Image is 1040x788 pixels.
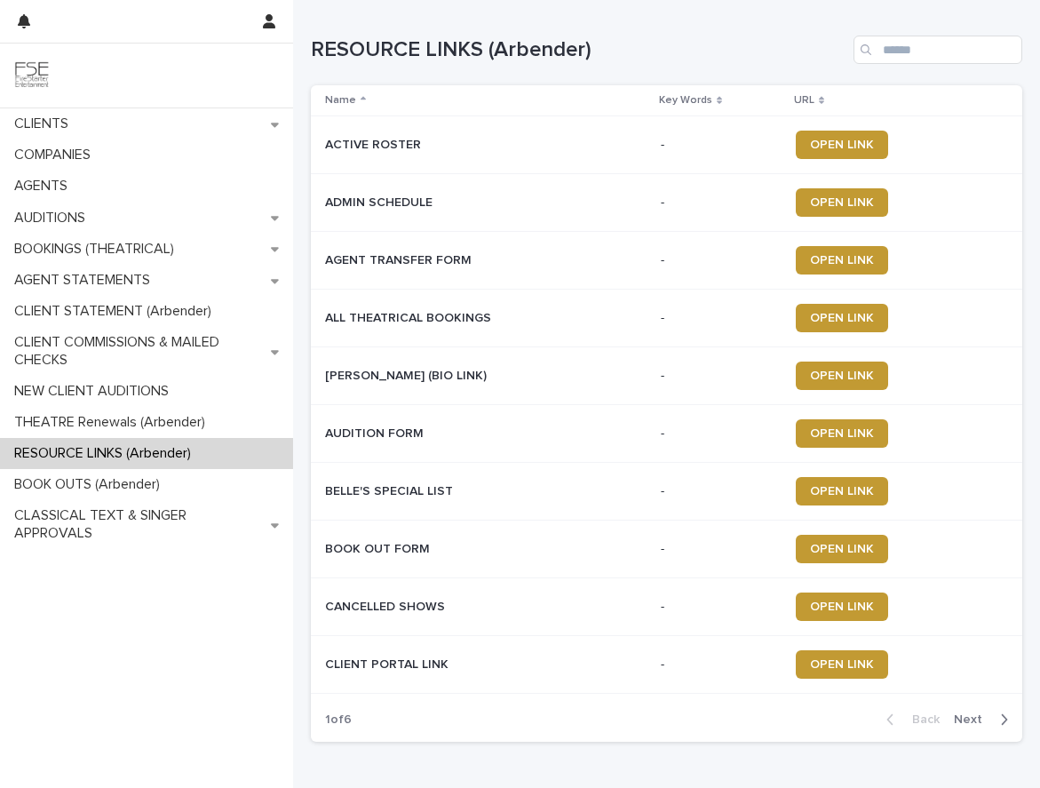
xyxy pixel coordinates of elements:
p: - [661,542,782,557]
span: OPEN LINK [810,427,874,440]
tr: AUDITION FORMAUDITION FORM -OPEN LINK [311,405,1022,463]
tr: [PERSON_NAME] (BIO LINK)[PERSON_NAME] (BIO LINK) -OPEN LINK [311,347,1022,405]
p: AUDITIONS [7,210,99,227]
p: BOOKINGS (THEATRICAL) [7,241,188,258]
span: OPEN LINK [810,254,874,267]
a: OPEN LINK [796,650,888,679]
p: COMPANIES [7,147,105,163]
a: OPEN LINK [796,246,888,275]
p: CLIENT COMMISSIONS & MAILED CHECKS [7,334,271,368]
p: AGENT STATEMENTS [7,272,164,289]
p: [PERSON_NAME] (BIO LINK) [325,365,490,384]
p: CANCELLED SHOWS [325,596,449,615]
a: OPEN LINK [796,419,888,448]
p: CLIENT PORTAL LINK [325,654,452,673]
tr: ALL THEATRICAL BOOKINGSALL THEATRICAL BOOKINGS -OPEN LINK [311,290,1022,347]
p: 1 of 6 [311,698,366,742]
p: AGENTS [7,178,82,195]
tr: AGENT TRANSFER FORMAGENT TRANSFER FORM -OPEN LINK [311,232,1022,290]
a: OPEN LINK [796,362,888,390]
p: CLIENTS [7,115,83,132]
tr: ADMIN SCHEDULEADMIN SCHEDULE -OPEN LINK [311,174,1022,232]
p: - [661,253,782,268]
p: CLIENT STATEMENT (Arbender) [7,303,226,320]
span: OPEN LINK [810,196,874,209]
h1: RESOURCE LINKS (Arbender) [311,37,846,63]
p: - [661,484,782,499]
span: OPEN LINK [810,658,874,671]
button: Next [947,712,1022,728]
span: Back [901,713,940,726]
a: OPEN LINK [796,535,888,563]
a: OPEN LINK [796,477,888,505]
a: OPEN LINK [796,304,888,332]
p: - [661,138,782,153]
span: OPEN LINK [810,543,874,555]
p: - [661,369,782,384]
p: ADMIN SCHEDULE [325,192,436,211]
span: OPEN LINK [810,485,874,497]
p: - [661,426,782,442]
p: Key Words [659,91,712,110]
p: THEATRE Renewals (Arbender) [7,414,219,431]
p: ALL THEATRICAL BOOKINGS [325,307,495,326]
tr: CLIENT PORTAL LINKCLIENT PORTAL LINK -OPEN LINK [311,636,1022,694]
input: Search [853,36,1022,64]
p: AUDITION FORM [325,423,427,442]
tr: BELLE'S SPECIAL LISTBELLE'S SPECIAL LIST -OPEN LINK [311,463,1022,521]
p: - [661,311,782,326]
button: Back [872,712,947,728]
p: Name [325,91,356,110]
p: BOOK OUT FORM [325,538,433,557]
a: OPEN LINK [796,188,888,217]
tr: ACTIVE ROSTERACTIVE ROSTER -OPEN LINK [311,116,1022,174]
p: URL [794,91,814,110]
p: - [661,195,782,211]
p: NEW CLIENT AUDITIONS [7,383,183,400]
tr: BOOK OUT FORMBOOK OUT FORM -OPEN LINK [311,521,1022,578]
p: RESOURCE LINKS (Arbender) [7,445,205,462]
a: OPEN LINK [796,131,888,159]
span: OPEN LINK [810,601,874,613]
span: OPEN LINK [810,139,874,151]
p: - [661,600,782,615]
span: OPEN LINK [810,370,874,382]
p: ACTIVE ROSTER [325,134,425,153]
p: CLASSICAL TEXT & SINGER APPROVALS [7,507,271,541]
img: 9JgRvJ3ETPGCJDhvPVA5 [14,58,50,93]
span: Next [954,713,993,726]
p: AGENT TRANSFER FORM [325,250,475,268]
p: BELLE'S SPECIAL LIST [325,481,456,499]
tr: CANCELLED SHOWSCANCELLED SHOWS -OPEN LINK [311,578,1022,636]
a: OPEN LINK [796,593,888,621]
p: BOOK OUTS (Arbender) [7,476,174,493]
span: OPEN LINK [810,312,874,324]
p: - [661,657,782,673]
